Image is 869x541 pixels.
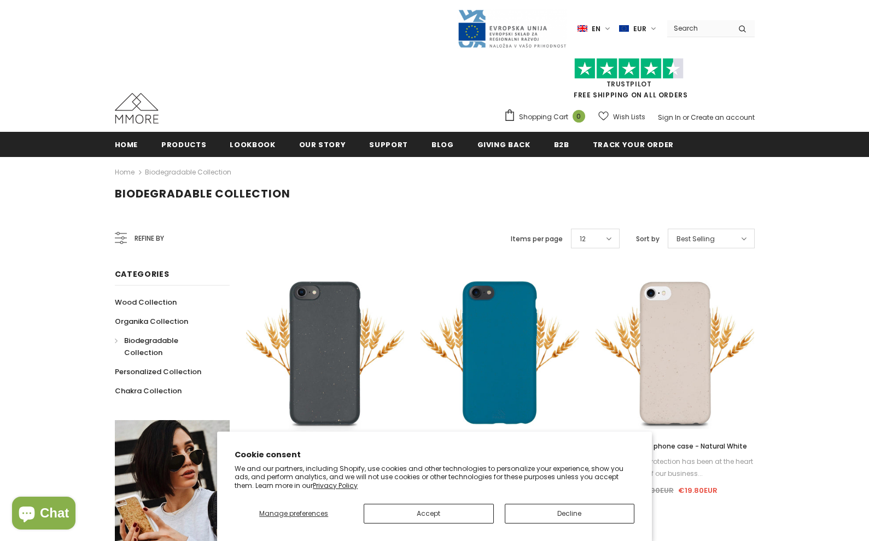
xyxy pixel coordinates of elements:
a: Biodegradable Collection [115,331,218,362]
span: Refine by [135,232,164,245]
span: 0 [573,110,585,123]
span: €26.90EUR [633,485,674,496]
span: Track your order [593,139,674,150]
a: Chakra Collection [115,381,182,400]
label: Sort by [636,234,660,245]
span: Best Selling [676,234,715,245]
span: Lookbook [230,139,275,150]
a: B2B [554,132,569,156]
a: Trustpilot [606,79,652,89]
img: Trust Pilot Stars [574,58,684,79]
a: Home [115,132,138,156]
input: Search Site [667,20,730,36]
a: Products [161,132,206,156]
a: Shopping Cart 0 [504,109,591,125]
a: Track your order [593,132,674,156]
span: Biodegradable phone case - Natural White [603,441,747,451]
button: Accept [364,504,493,523]
a: support [369,132,408,156]
span: €19.80EUR [678,485,718,496]
img: Javni Razpis [457,9,567,49]
a: Organika Collection [115,312,188,331]
img: MMORE Cases [115,93,159,124]
a: Wish Lists [598,107,645,126]
a: Giving back [477,132,530,156]
a: Personalized Collection [115,362,201,381]
a: Wood Collection [115,293,177,312]
a: Create an account [691,113,755,122]
a: Privacy Policy [313,481,358,490]
p: We and our partners, including Shopify, use cookies and other technologies to personalize your ex... [235,464,634,490]
span: Categories [115,269,170,280]
span: Wish Lists [613,112,645,123]
label: Items per page [511,234,563,245]
a: Sign In [658,113,681,122]
span: Giving back [477,139,530,150]
h2: Cookie consent [235,449,634,461]
span: Wood Collection [115,297,177,307]
a: Home [115,166,135,179]
button: Manage preferences [235,504,353,523]
a: Biodegradable Collection [145,167,231,177]
span: B2B [554,139,569,150]
span: Shopping Cart [519,112,568,123]
span: 12 [580,234,586,245]
span: support [369,139,408,150]
span: or [683,113,689,122]
span: Biodegradable Collection [115,186,290,201]
div: Environmental protection has been at the heart of our business... [596,456,754,480]
span: Biodegradable Collection [124,335,178,358]
a: Javni Razpis [457,24,567,33]
span: Organika Collection [115,316,188,327]
a: Blog [431,132,454,156]
a: Lookbook [230,132,275,156]
span: Blog [431,139,454,150]
span: Home [115,139,138,150]
inbox-online-store-chat: Shopify online store chat [9,497,79,532]
span: en [592,24,600,34]
span: FREE SHIPPING ON ALL ORDERS [504,63,755,100]
span: Our Story [299,139,346,150]
span: Products [161,139,206,150]
span: Chakra Collection [115,386,182,396]
a: Our Story [299,132,346,156]
button: Decline [505,504,634,523]
img: i-lang-1.png [578,24,587,33]
span: EUR [633,24,646,34]
span: Personalized Collection [115,367,201,377]
a: Biodegradable phone case - Natural White [596,440,754,452]
span: Manage preferences [259,509,328,518]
